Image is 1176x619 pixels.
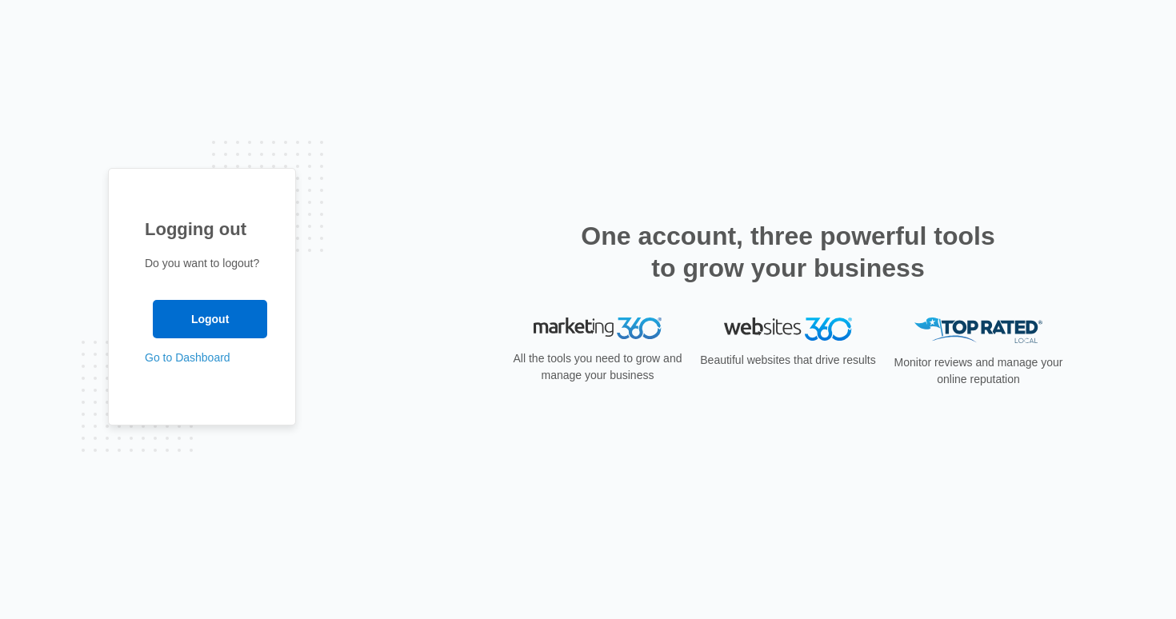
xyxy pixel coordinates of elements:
input: Logout [153,300,267,338]
h1: Logging out [145,216,259,242]
img: Top Rated Local [914,317,1042,344]
a: Go to Dashboard [145,351,230,364]
img: Websites 360 [724,317,852,341]
p: Beautiful websites that drive results [698,352,878,369]
p: All the tools you need to grow and manage your business [508,350,687,384]
p: Do you want to logout? [145,255,259,272]
img: Marketing 360 [534,317,662,340]
h2: One account, three powerful tools to grow your business [576,220,1000,284]
p: Monitor reviews and manage your online reputation [889,354,1068,388]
